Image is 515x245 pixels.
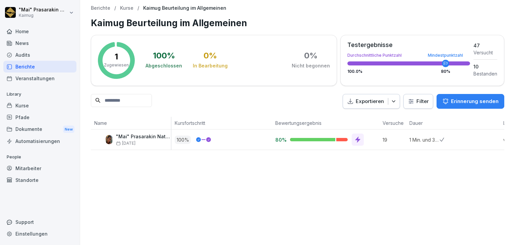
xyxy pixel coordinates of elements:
[3,216,76,228] div: Support
[473,70,497,77] div: Bestanden
[3,228,76,240] a: Einstellungen
[94,119,168,127] p: Name
[115,53,118,61] p: 1
[120,5,133,11] a: Kurse
[3,89,76,100] p: Library
[137,5,139,11] p: /
[116,141,135,146] span: [DATE]
[3,123,76,136] div: Dokumente
[437,94,504,109] button: Erinnerung senden
[3,152,76,162] p: People
[408,98,429,105] div: Filter
[3,61,76,72] a: Berichte
[275,119,376,127] p: Bewertungsergebnis
[3,37,76,49] a: News
[409,119,436,127] p: Dauer
[114,5,116,11] p: /
[304,52,318,60] div: 0 %
[275,137,285,143] p: 80%
[153,52,175,60] div: 100 %
[19,13,68,18] p: Kaimug
[204,52,217,60] div: 0 %
[104,62,129,68] p: Zugewiesen
[356,98,384,105] p: Exportieren
[143,5,226,11] p: Kaimug Beurteilung im Allgemeinen
[3,26,76,37] a: Home
[193,62,228,69] div: In Bearbeitung
[106,135,113,144] img: f3vrnbq1a0ja678kqe8p3mnu.png
[146,62,182,69] div: Abgeschlossen
[343,94,400,109] button: Exportieren
[473,49,497,56] div: Versucht
[409,136,440,143] p: 1 Min. und 38 Sek.
[383,136,406,143] p: 19
[347,69,470,73] div: 100.0 %
[347,53,470,57] div: Durchschnittliche Punktzahl
[19,7,68,13] p: "Mai" Prasarakin Natechnanok
[3,49,76,61] a: Audits
[91,16,504,30] h1: Kaimug Beurteilung im Allgemeinen
[175,136,191,144] p: 100 %
[473,42,497,49] div: 47
[3,100,76,111] a: Kurse
[404,94,433,109] button: Filter
[292,62,330,69] div: Nicht begonnen
[451,98,499,105] p: Erinnerung senden
[175,119,269,127] p: Kursfortschritt
[383,119,403,127] p: Versuche
[116,134,171,140] p: "Mai" Prasarakin Natechnanok
[3,135,76,147] a: Automatisierungen
[91,5,110,11] a: Berichte
[3,174,76,186] a: Standorte
[3,162,76,174] a: Mitarbeiter
[3,123,76,136] a: DokumenteNew
[441,69,450,73] div: 80 %
[3,72,76,84] a: Veranstaltungen
[3,111,76,123] a: Pfade
[428,53,463,57] div: Mindestpunktzahl
[63,126,74,133] div: New
[347,42,470,48] div: Testergebnisse
[473,63,497,70] div: 10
